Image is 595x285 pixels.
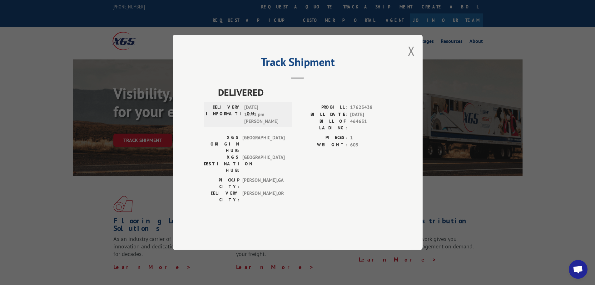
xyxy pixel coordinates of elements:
[298,118,347,131] label: BILL OF LADING:
[350,141,391,149] span: 609
[204,190,239,203] label: DELIVERY CITY:
[569,260,588,279] div: Open chat
[298,111,347,118] label: BILL DATE:
[298,104,347,111] label: PROBILL:
[350,111,391,118] span: [DATE]
[408,43,415,59] button: Close modal
[204,177,239,190] label: PICKUP CITY:
[204,135,239,154] label: XGS ORIGIN HUB:
[204,154,239,174] label: XGS DESTINATION HUB:
[244,104,286,125] span: [DATE] 12:41 pm [PERSON_NAME]
[350,104,391,111] span: 17623438
[242,190,285,203] span: [PERSON_NAME] , OR
[242,177,285,190] span: [PERSON_NAME] , GA
[206,104,241,125] label: DELIVERY INFORMATION:
[298,141,347,149] label: WEIGHT:
[204,58,391,69] h2: Track Shipment
[242,154,285,174] span: [GEOGRAPHIC_DATA]
[218,85,391,99] span: DELIVERED
[350,135,391,142] span: 1
[350,118,391,131] span: 464631
[298,135,347,142] label: PIECES:
[242,135,285,154] span: [GEOGRAPHIC_DATA]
